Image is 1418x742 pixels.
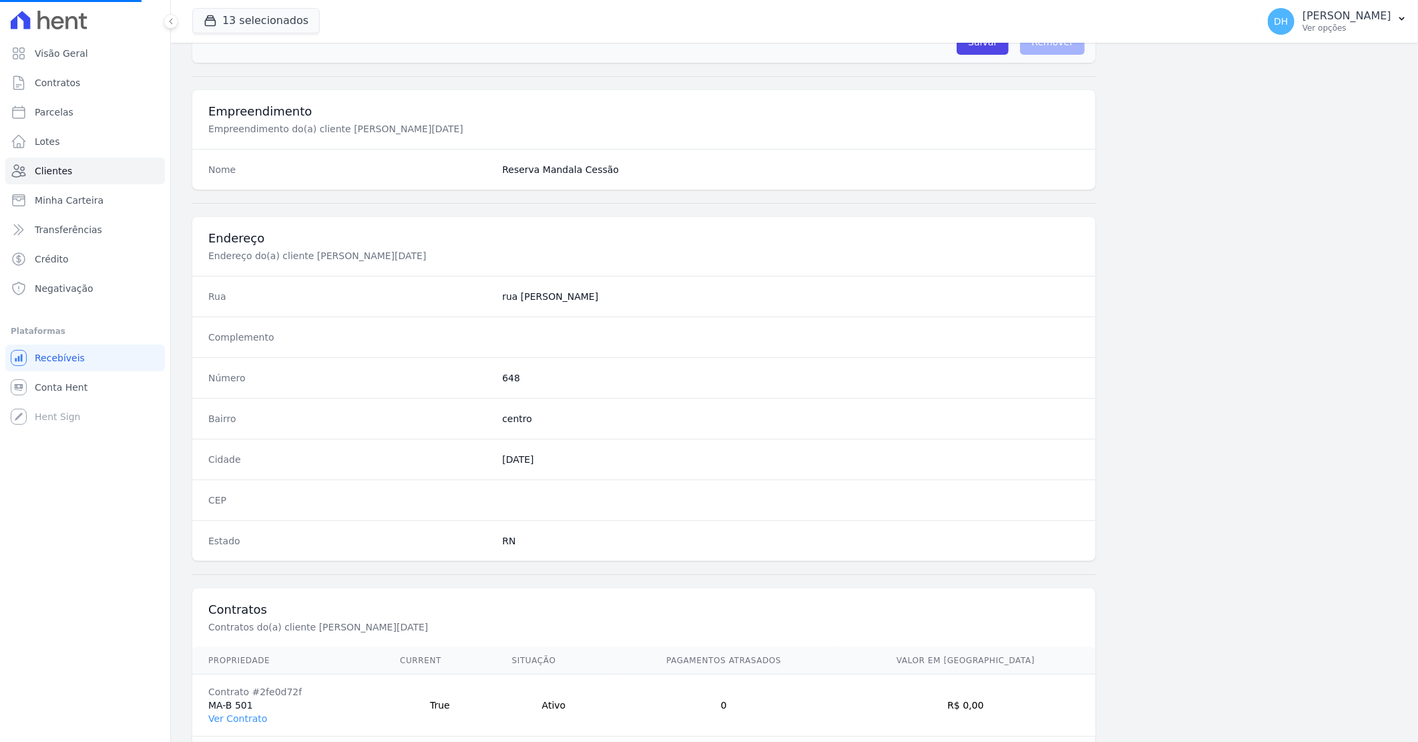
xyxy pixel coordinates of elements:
[5,345,165,371] a: Recebíveis
[35,223,102,236] span: Transferências
[208,104,1080,120] h3: Empreendimento
[192,647,384,675] th: Propriedade
[208,371,491,385] dt: Número
[208,534,491,548] dt: Estado
[208,122,657,136] p: Empreendimento do(a) cliente [PERSON_NAME][DATE]
[208,453,491,466] dt: Cidade
[836,675,1096,737] td: R$ 0,00
[208,163,491,176] dt: Nome
[1257,3,1418,40] button: DH [PERSON_NAME] Ver opções
[35,47,88,60] span: Visão Geral
[208,331,491,344] dt: Complemento
[35,76,80,89] span: Contratos
[836,647,1096,675] th: Valor em [GEOGRAPHIC_DATA]
[502,534,1080,548] dd: RN
[35,164,72,178] span: Clientes
[5,69,165,96] a: Contratos
[5,158,165,184] a: Clientes
[208,602,1080,618] h3: Contratos
[502,290,1080,303] dd: rua [PERSON_NAME]
[35,282,93,295] span: Negativação
[1303,23,1391,33] p: Ver opções
[5,187,165,214] a: Minha Carteira
[35,351,85,365] span: Recebíveis
[5,128,165,155] a: Lotes
[208,412,491,425] dt: Bairro
[208,494,491,507] dt: CEP
[5,40,165,67] a: Visão Geral
[5,374,165,401] a: Conta Hent
[612,647,836,675] th: Pagamentos Atrasados
[192,8,320,33] button: 13 selecionados
[208,685,368,699] div: Contrato #2fe0d72f
[5,99,165,126] a: Parcelas
[502,371,1080,385] dd: 648
[612,675,836,737] td: 0
[35,135,60,148] span: Lotes
[502,453,1080,466] dd: [DATE]
[496,675,612,737] td: Ativo
[384,647,496,675] th: Current
[11,323,160,339] div: Plataformas
[1274,17,1288,26] span: DH
[1303,9,1391,23] p: [PERSON_NAME]
[5,246,165,272] a: Crédito
[35,194,103,207] span: Minha Carteira
[35,381,87,394] span: Conta Hent
[208,620,657,634] p: Contratos do(a) cliente [PERSON_NAME][DATE]
[208,230,1080,246] h3: Endereço
[5,275,165,302] a: Negativação
[208,249,657,262] p: Endereço do(a) cliente [PERSON_NAME][DATE]
[35,252,69,266] span: Crédito
[502,163,1080,176] dd: Reserva Mandala Cessão
[208,290,491,303] dt: Rua
[35,106,73,119] span: Parcelas
[5,216,165,243] a: Transferências
[496,647,612,675] th: Situação
[502,412,1080,425] dd: centro
[384,675,496,737] td: True
[192,675,384,737] td: MA-B 501
[208,713,267,724] a: Ver Contrato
